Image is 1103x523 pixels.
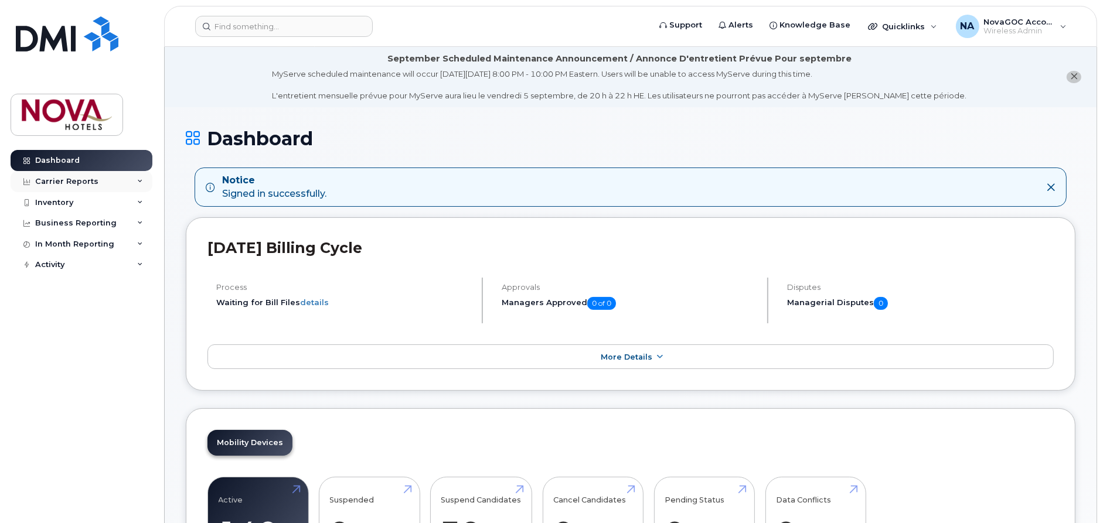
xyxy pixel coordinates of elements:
strong: Notice [222,174,326,187]
span: More Details [601,353,652,361]
h4: Approvals [502,283,757,292]
span: 0 of 0 [587,297,616,310]
a: Mobility Devices [207,430,292,456]
li: Waiting for Bill Files [216,297,472,308]
h5: Managerial Disputes [787,297,1054,310]
h4: Disputes [787,283,1054,292]
h2: [DATE] Billing Cycle [207,239,1054,257]
h1: Dashboard [186,128,1075,149]
div: September Scheduled Maintenance Announcement / Annonce D'entretient Prévue Pour septembre [387,53,852,65]
h4: Process [216,283,472,292]
span: 0 [874,297,888,310]
a: details [300,298,329,307]
div: MyServe scheduled maintenance will occur [DATE][DATE] 8:00 PM - 10:00 PM Eastern. Users will be u... [273,69,967,101]
button: close notification [1067,71,1081,83]
h5: Managers Approved [502,297,757,310]
div: Signed in successfully. [222,174,326,201]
